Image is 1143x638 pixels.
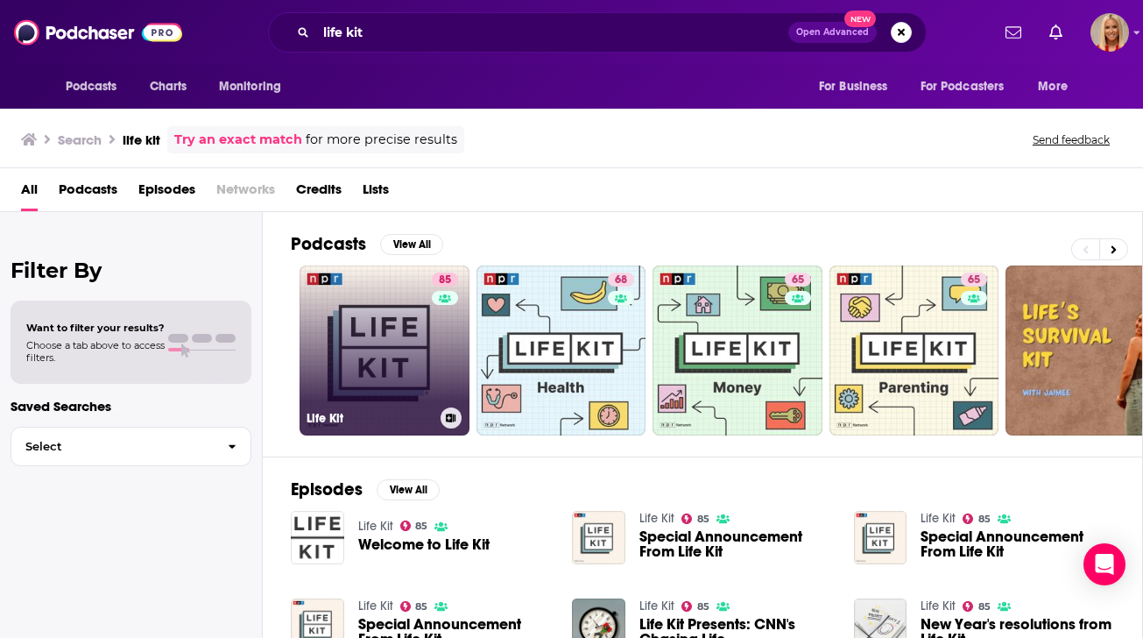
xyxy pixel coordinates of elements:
[150,74,187,99] span: Charts
[796,28,869,37] span: Open Advanced
[608,273,634,287] a: 68
[377,479,440,500] button: View All
[963,514,991,524] a: 85
[26,339,165,364] span: Choose a tab above to access filters.
[291,478,440,500] a: EpisodesView All
[363,175,389,211] a: Lists
[400,601,428,612] a: 85
[174,130,302,150] a: Try an exact match
[291,233,366,255] h2: Podcasts
[291,233,443,255] a: PodcastsView All
[909,70,1030,103] button: open menu
[615,272,627,289] span: 68
[639,511,674,526] a: Life Kit
[978,515,991,523] span: 85
[358,537,490,552] a: Welcome to Life Kit
[639,599,674,613] a: Life Kit
[697,515,709,523] span: 85
[921,74,1005,99] span: For Podcasters
[1090,13,1129,52] img: User Profile
[21,175,38,211] a: All
[432,273,458,287] a: 85
[291,511,344,564] img: Welcome to Life Kit
[300,266,469,436] a: 85Life Kit
[963,601,991,612] a: 85
[681,514,709,524] a: 85
[66,74,117,99] span: Podcasts
[1083,543,1125,585] div: Open Intercom Messenger
[1090,13,1129,52] button: Show profile menu
[1038,74,1068,99] span: More
[639,529,833,559] a: Special Announcement From Life Kit
[219,74,281,99] span: Monitoring
[572,511,625,564] img: Special Announcement From Life Kit
[138,70,198,103] a: Charts
[26,322,165,334] span: Want to filter your results?
[998,18,1028,47] a: Show notifications dropdown
[921,599,956,613] a: Life Kit
[792,272,804,289] span: 65
[11,441,214,452] span: Select
[268,12,927,53] div: Search podcasts, credits, & more...
[59,175,117,211] a: Podcasts
[1042,18,1069,47] a: Show notifications dropdown
[11,398,251,415] p: Saved Searches
[653,266,822,436] a: 65
[1026,70,1090,103] button: open menu
[415,522,427,530] span: 85
[978,603,991,611] span: 85
[439,272,451,289] span: 85
[316,18,788,46] input: Search podcasts, credits, & more...
[307,411,434,426] h3: Life Kit
[785,273,811,287] a: 65
[306,130,457,150] span: for more precise results
[291,478,363,500] h2: Episodes
[53,70,140,103] button: open menu
[807,70,910,103] button: open menu
[415,603,427,611] span: 85
[296,175,342,211] a: Credits
[380,234,443,255] button: View All
[819,74,888,99] span: For Business
[829,266,999,436] a: 65
[854,511,907,564] img: Special Announcement From Life Kit
[921,529,1114,559] a: Special Announcement From Life Kit
[1090,13,1129,52] span: Logged in as KymberleeBolden
[207,70,304,103] button: open menu
[138,175,195,211] a: Episodes
[1027,132,1115,147] button: Send feedback
[961,273,987,287] a: 65
[921,511,956,526] a: Life Kit
[216,175,275,211] span: Networks
[11,427,251,466] button: Select
[11,258,251,283] h2: Filter By
[968,272,980,289] span: 65
[58,131,102,148] h3: Search
[788,22,877,43] button: Open AdvancedNew
[681,601,709,612] a: 85
[123,131,160,148] h3: life kit
[697,603,709,611] span: 85
[14,16,182,49] img: Podchaser - Follow, Share and Rate Podcasts
[844,11,876,27] span: New
[358,519,393,534] a: Life Kit
[358,599,393,613] a: Life Kit
[476,266,646,436] a: 68
[400,521,428,531] a: 85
